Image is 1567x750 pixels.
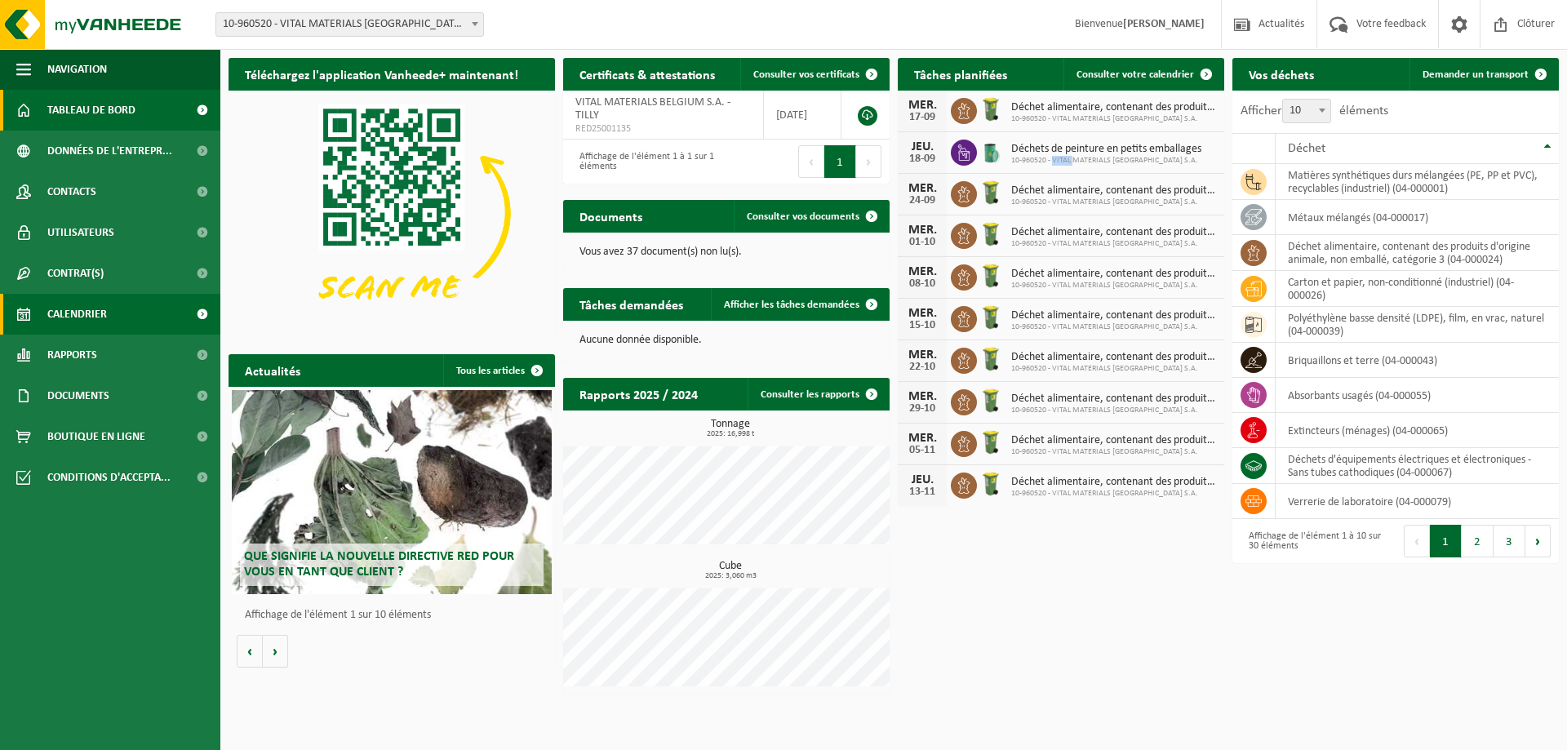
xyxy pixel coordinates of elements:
span: Navigation [47,49,107,90]
img: WB-0140-HPE-GN-50 [977,470,1005,498]
span: 2025: 16,998 t [571,430,890,438]
span: 10 [1283,100,1330,122]
h3: Cube [571,561,890,580]
td: [DATE] [764,91,841,140]
button: 3 [1494,525,1525,557]
span: Calendrier [47,294,107,335]
td: absorbants usagés (04-000055) [1276,378,1559,413]
div: 01-10 [906,237,939,248]
span: Documents [47,375,109,416]
span: Déchet alimentaire, contenant des produits d'origine animale, non emballé, catég... [1011,226,1216,239]
span: Données de l'entrepr... [47,131,172,171]
div: 24-09 [906,195,939,206]
button: Previous [1404,525,1430,557]
h2: Vos déchets [1232,58,1330,90]
div: 15-10 [906,320,939,331]
span: Consulter vos documents [747,211,859,222]
td: carton et papier, non-conditionné (industriel) (04-000026) [1276,271,1559,307]
span: Déchets de peinture en petits emballages [1011,143,1201,156]
div: MER. [906,432,939,445]
span: 2025: 3,060 m3 [571,572,890,580]
span: 10-960520 - VITAL MATERIALS BELGIUM S.A. - TILLY [216,13,483,36]
a: Consulter les rapports [748,378,888,411]
div: MER. [906,99,939,112]
div: 22-10 [906,362,939,373]
span: Déchet alimentaire, contenant des produits d'origine animale, non emballé, catég... [1011,476,1216,489]
span: Déchet alimentaire, contenant des produits d'origine animale, non emballé, catég... [1011,309,1216,322]
span: Conditions d'accepta... [47,457,171,498]
div: JEU. [906,473,939,486]
strong: [PERSON_NAME] [1123,18,1205,30]
span: Déchet alimentaire, contenant des produits d'origine animale, non emballé, catég... [1011,268,1216,281]
a: Consulter vos documents [734,200,888,233]
span: 10-960520 - VITAL MATERIALS [GEOGRAPHIC_DATA] S.A. [1011,447,1216,457]
td: extincteurs (ménages) (04-000065) [1276,413,1559,448]
p: Vous avez 37 document(s) non lu(s). [579,246,873,258]
td: déchets d'équipements électriques et électroniques - Sans tubes cathodiques (04-000067) [1276,448,1559,484]
button: Previous [798,145,824,178]
img: WB-0140-HPE-GN-50 [977,428,1005,456]
a: Tous les articles [443,354,553,387]
span: Déchet alimentaire, contenant des produits d'origine animale, non emballé, catég... [1011,351,1216,364]
div: Affichage de l'élément 1 à 1 sur 1 éléments [571,144,718,180]
span: Utilisateurs [47,212,114,253]
td: polyéthylène basse densité (LDPE), film, en vrac, naturel (04-000039) [1276,307,1559,343]
button: Volgende [263,635,288,668]
label: Afficher éléments [1241,104,1388,118]
span: Boutique en ligne [47,416,145,457]
span: 10-960520 - VITAL MATERIALS [GEOGRAPHIC_DATA] S.A. [1011,281,1216,291]
span: 10-960520 - VITAL MATERIALS [GEOGRAPHIC_DATA] S.A. [1011,322,1216,332]
span: 10-960520 - VITAL MATERIALS [GEOGRAPHIC_DATA] S.A. [1011,156,1201,166]
img: PB-OT-0200-MET-00-02 [977,137,1005,165]
h2: Tâches planifiées [898,58,1023,90]
div: 08-10 [906,278,939,290]
a: Que signifie la nouvelle directive RED pour vous en tant que client ? [232,390,552,594]
td: déchet alimentaire, contenant des produits d'origine animale, non emballé, catégorie 3 (04-000024) [1276,235,1559,271]
button: 2 [1462,525,1494,557]
a: Demander un transport [1409,58,1557,91]
td: verrerie de laboratoire (04-000079) [1276,484,1559,519]
button: 1 [824,145,856,178]
span: Déchet alimentaire, contenant des produits d'origine animale, non emballé, catég... [1011,101,1216,114]
span: 10-960520 - VITAL MATERIALS [GEOGRAPHIC_DATA] S.A. [1011,406,1216,415]
span: RED25001135 [575,122,751,135]
div: MER. [906,390,939,403]
button: Next [1525,525,1551,557]
a: Afficher les tâches demandées [711,288,888,321]
span: 10-960520 - VITAL MATERIALS [GEOGRAPHIC_DATA] S.A. [1011,114,1216,124]
div: JEU. [906,140,939,153]
span: Afficher les tâches demandées [724,300,859,310]
a: Consulter vos certificats [740,58,888,91]
img: WB-0140-HPE-GN-50 [977,304,1005,331]
span: Déchet alimentaire, contenant des produits d'origine animale, non emballé, catég... [1011,393,1216,406]
div: MER. [906,265,939,278]
img: WB-0140-HPE-GN-50 [977,262,1005,290]
span: Rapports [47,335,97,375]
div: 13-11 [906,486,939,498]
img: WB-0140-HPE-GN-50 [977,95,1005,123]
img: WB-0140-HPE-GN-50 [977,345,1005,373]
span: 10-960520 - VITAL MATERIALS [GEOGRAPHIC_DATA] S.A. [1011,239,1216,249]
div: 18-09 [906,153,939,165]
span: Que signifie la nouvelle directive RED pour vous en tant que client ? [244,550,514,579]
button: 1 [1430,525,1462,557]
div: MER. [906,182,939,195]
a: Consulter votre calendrier [1063,58,1223,91]
img: WB-0140-HPE-GN-50 [977,387,1005,415]
span: 10-960520 - VITAL MATERIALS [GEOGRAPHIC_DATA] S.A. [1011,489,1216,499]
div: 29-10 [906,403,939,415]
h2: Documents [563,200,659,232]
span: Demander un transport [1423,69,1529,80]
img: WB-0140-HPE-GN-50 [977,220,1005,248]
span: Contacts [47,171,96,212]
div: MER. [906,348,939,362]
td: matières synthétiques durs mélangées (PE, PP et PVC), recyclables (industriel) (04-000001) [1276,164,1559,200]
span: 10-960520 - VITAL MATERIALS BELGIUM S.A. - TILLY [215,12,484,37]
button: Next [856,145,881,178]
img: Download de VHEPlus App [229,91,555,335]
h2: Tâches demandées [563,288,699,320]
div: MER. [906,224,939,237]
span: VITAL MATERIALS BELGIUM S.A. - TILLY [575,96,730,122]
h3: Tonnage [571,419,890,438]
h2: Certificats & attestations [563,58,731,90]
